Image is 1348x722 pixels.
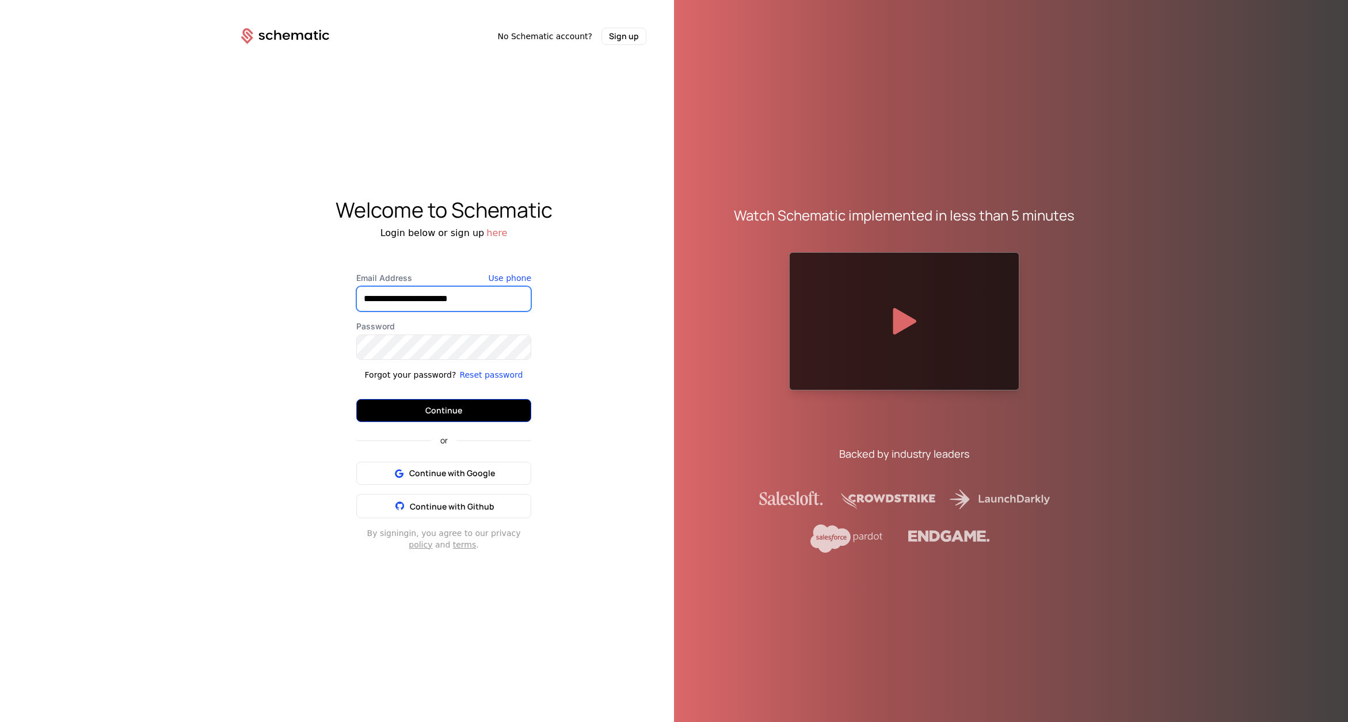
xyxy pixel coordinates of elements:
[356,272,531,284] label: Email Address
[214,199,674,222] div: Welcome to Schematic
[356,494,531,518] button: Continue with Github
[410,501,494,512] span: Continue with Github
[356,462,531,485] button: Continue with Google
[356,527,531,550] div: By signing in , you agree to our privacy and .
[365,369,456,381] div: Forgot your password?
[486,226,507,240] button: here
[409,468,495,479] span: Continue with Google
[356,399,531,422] button: Continue
[459,369,523,381] button: Reset password
[497,31,592,42] span: No Schematic account?
[409,540,432,549] a: policy
[839,446,969,462] div: Backed by industry leaders
[453,540,477,549] a: terms
[356,321,531,332] label: Password
[431,436,457,444] span: or
[601,28,646,45] button: Sign up
[734,206,1075,225] div: Watch Schematic implemented in less than 5 minutes
[214,226,674,240] div: Login below or sign up
[489,272,531,284] button: Use phone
